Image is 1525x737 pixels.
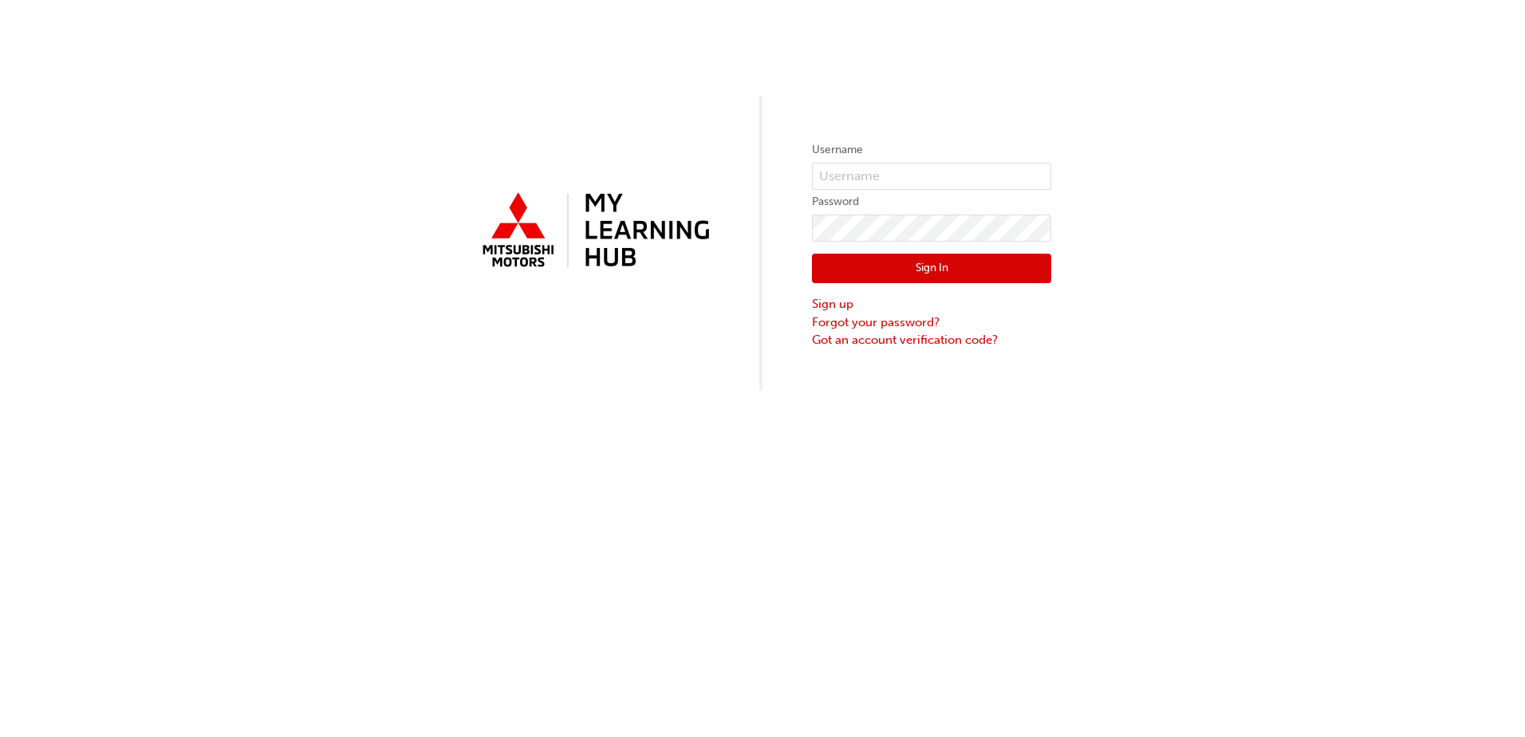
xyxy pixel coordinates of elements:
label: Password [812,192,1051,211]
input: Username [812,163,1051,190]
a: Forgot your password? [812,313,1051,332]
img: mmal [474,186,713,277]
a: Got an account verification code? [812,331,1051,349]
button: Sign In [812,254,1051,284]
label: Username [812,140,1051,160]
a: Sign up [812,295,1051,313]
